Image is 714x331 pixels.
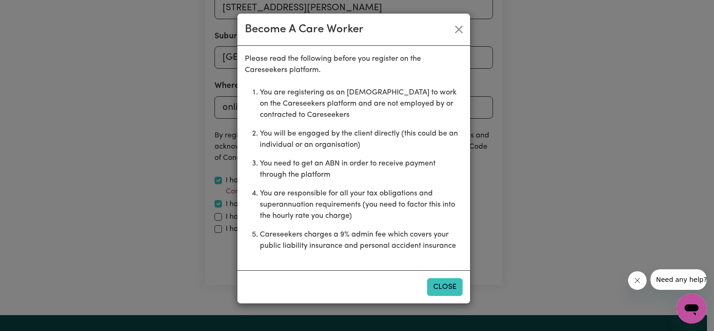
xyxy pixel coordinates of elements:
li: You need to get an ABN in order to receive payment through the platform [260,154,463,184]
div: Become A Care Worker [245,21,364,38]
iframe: Button to launch messaging window [677,294,707,324]
iframe: Message from company [650,269,707,290]
iframe: Close message [628,271,647,290]
li: You are responsible for all your tax obligations and superannuation requirements (you need to fac... [260,184,463,225]
p: Please read the following before you register on the Careseekers platform. [245,53,463,76]
button: Close [427,278,463,296]
li: Careseekers charges a 9% admin fee which covers your public liability insurance and personal acci... [260,225,463,255]
span: Need any help? [6,7,57,14]
button: Close [451,22,466,37]
li: You will be engaged by the client directly (this could be an individual or an organisation) [260,124,463,154]
li: You are registering as an [DEMOGRAPHIC_DATA] to work on the Careseekers platform and are not empl... [260,83,463,124]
